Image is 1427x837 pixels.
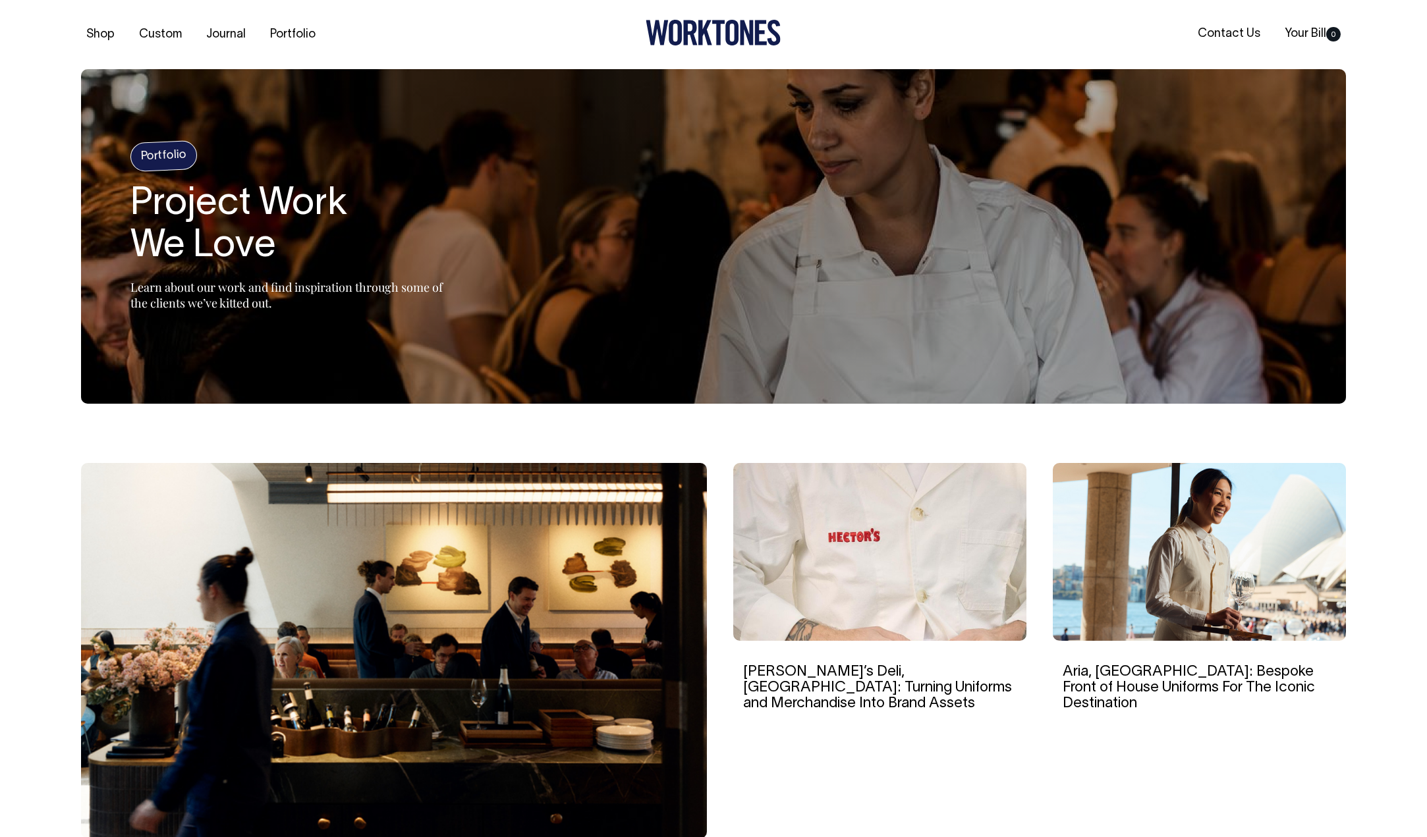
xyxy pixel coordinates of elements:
[201,24,251,45] a: Journal
[130,140,198,172] h4: Portfolio
[134,24,187,45] a: Custom
[1053,463,1346,641] img: Aria, Sydney: Bespoke Front of House Uniforms For The Iconic Destination
[733,463,1026,641] img: Hector’s Deli, Melbourne: Turning Uniforms and Merchandise Into Brand Assets
[81,24,120,45] a: Shop
[743,665,1012,710] a: [PERSON_NAME]’s Deli, [GEOGRAPHIC_DATA]: Turning Uniforms and Merchandise Into Brand Assets
[265,24,321,45] a: Portfolio
[130,279,460,311] p: Learn about our work and find inspiration through some of the clients we’ve kitted out.
[1279,23,1346,45] a: Your Bill0
[1326,27,1341,41] span: 0
[1063,665,1315,710] a: Aria, [GEOGRAPHIC_DATA]: Bespoke Front of House Uniforms For The Iconic Destination
[130,184,460,268] h1: Project Work We Love
[1192,23,1266,45] a: Contact Us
